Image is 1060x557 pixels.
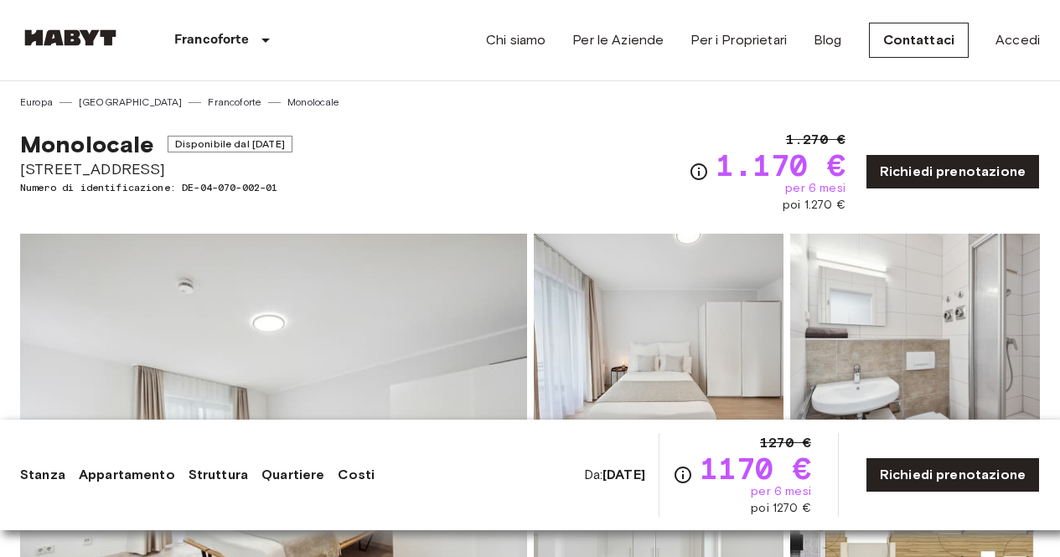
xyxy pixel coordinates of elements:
a: Contattaci [869,23,970,58]
span: 1.170 € [716,150,845,180]
a: Per i Proprietari [690,30,787,50]
b: [DATE] [602,467,645,482]
a: Richiedi prenotazione [866,457,1040,493]
a: Chi siamo [486,30,546,50]
a: Richiedi prenotazione [866,154,1040,189]
a: Monolocale [287,95,340,110]
a: Struttura [189,465,248,485]
p: Francoforte [174,30,249,50]
a: Costi [338,465,375,485]
span: Numero di identificazione: DE-04-070-002-01 [20,180,292,195]
a: Per le Aziende [572,30,664,50]
span: poi 1.270 € [783,197,845,214]
span: per 6 mesi [785,180,845,197]
a: Stanza [20,465,65,485]
a: Accedi [995,30,1040,50]
a: Quartiere [261,465,324,485]
span: poi 1270 € [751,500,811,517]
svg: Verifica i dettagli delle spese nella sezione 'Riassunto dei Costi'. Si prega di notare che gli s... [673,465,693,485]
span: Disponibile dal [DATE] [168,136,292,152]
svg: Verifica i dettagli delle spese nella sezione 'Riassunto dei Costi'. Si prega di notare che gli s... [689,162,709,182]
a: Blog [814,30,842,50]
span: Monolocale [20,130,154,158]
span: 1170 € [700,453,811,483]
img: Habyt [20,29,121,46]
span: per 6 mesi [751,483,811,500]
img: Picture of unit DE-04-070-002-01 [790,234,1040,453]
a: Francoforte [208,95,261,110]
span: 1.270 € [786,130,845,150]
img: Picture of unit DE-04-070-002-01 [534,234,783,453]
span: [STREET_ADDRESS] [20,158,292,180]
a: [GEOGRAPHIC_DATA] [79,95,183,110]
span: 1270 € [760,433,811,453]
a: Appartamento [79,465,175,485]
span: Da: [584,466,645,484]
a: Europa [20,95,53,110]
